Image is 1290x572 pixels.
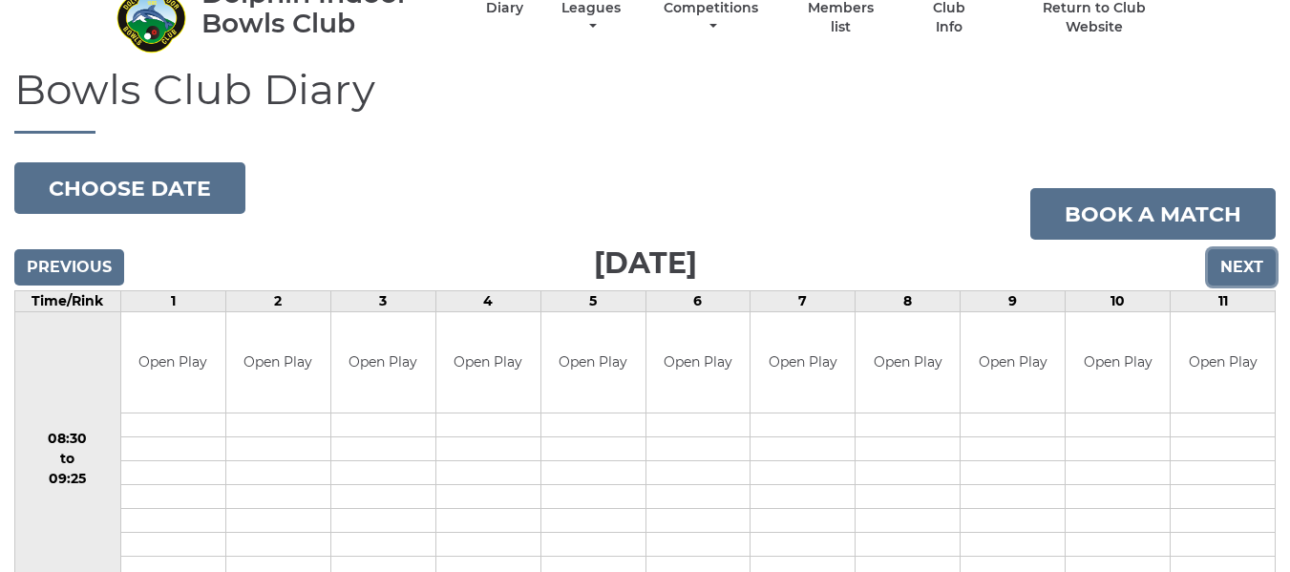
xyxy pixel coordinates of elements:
[645,291,751,312] td: 6
[1208,249,1276,286] input: Next
[331,312,435,413] td: Open Play
[1066,312,1170,413] td: Open Play
[120,291,225,312] td: 1
[14,162,245,214] button: Choose date
[436,312,540,413] td: Open Play
[15,291,121,312] td: Time/Rink
[1171,312,1275,413] td: Open Play
[540,291,645,312] td: 5
[14,249,124,286] input: Previous
[856,291,961,312] td: 8
[1066,291,1171,312] td: 10
[961,291,1066,312] td: 9
[856,312,960,413] td: Open Play
[751,291,856,312] td: 7
[646,312,751,413] td: Open Play
[1030,188,1276,240] a: Book a match
[225,291,330,312] td: 2
[226,312,330,413] td: Open Play
[751,312,855,413] td: Open Play
[435,291,540,312] td: 4
[121,312,225,413] td: Open Play
[1171,291,1276,312] td: 11
[961,312,1065,413] td: Open Play
[541,312,645,413] td: Open Play
[14,66,1276,134] h1: Bowls Club Diary
[330,291,435,312] td: 3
